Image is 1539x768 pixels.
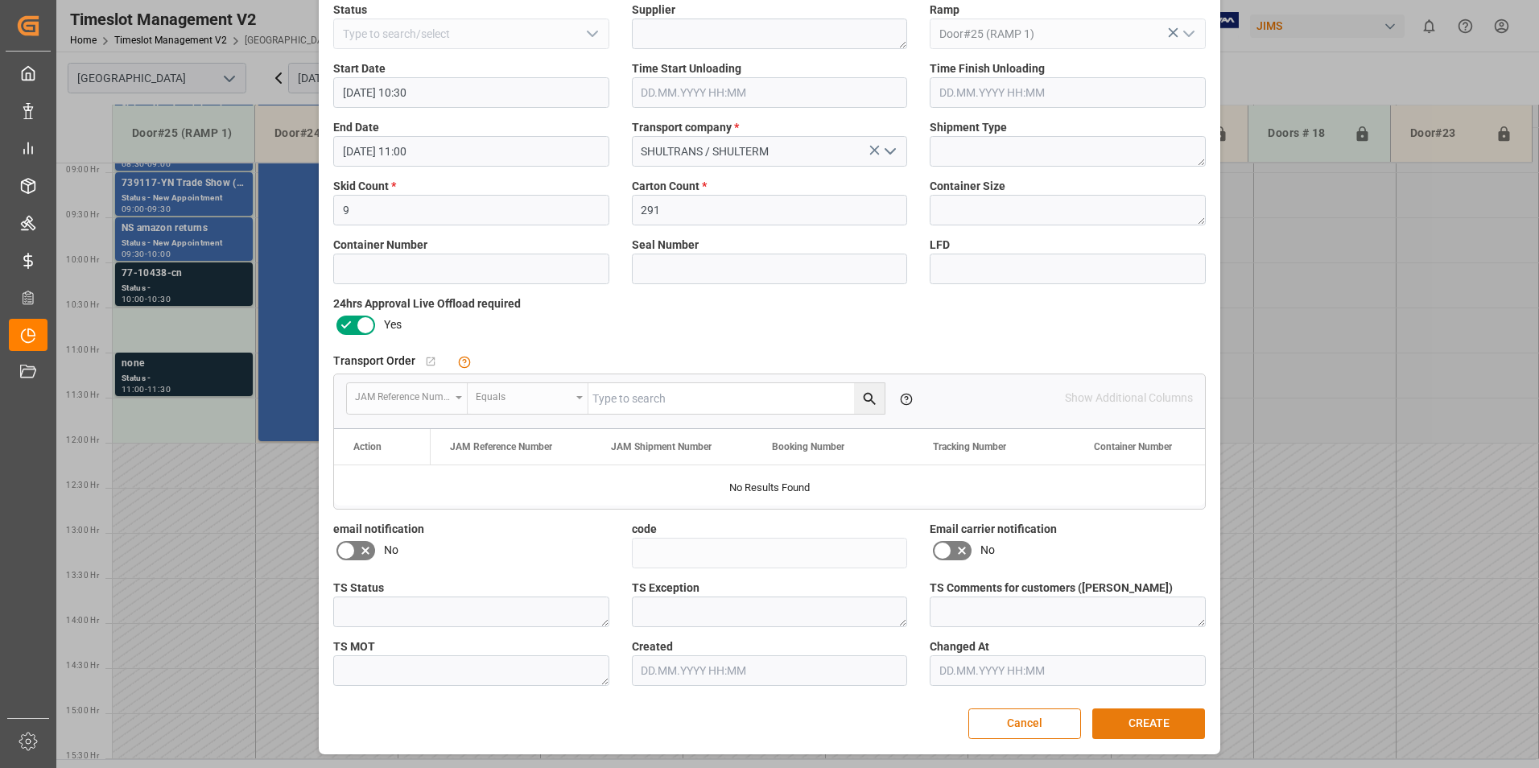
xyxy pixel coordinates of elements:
[632,178,707,195] span: Carton Count
[930,119,1007,136] span: Shipment Type
[333,521,424,538] span: email notification
[579,22,603,47] button: open menu
[772,441,844,452] span: Booking Number
[632,2,675,19] span: Supplier
[632,237,699,254] span: Seal Number
[930,655,1206,686] input: DD.MM.YYYY HH:MM
[930,2,959,19] span: Ramp
[877,139,902,164] button: open menu
[333,580,384,597] span: TS Status
[333,60,386,77] span: Start Date
[968,708,1081,739] button: Cancel
[930,178,1005,195] span: Container Size
[384,316,402,333] span: Yes
[611,441,712,452] span: JAM Shipment Number
[353,441,382,452] div: Action
[632,521,657,538] span: code
[333,2,367,19] span: Status
[632,60,741,77] span: Time Start Unloading
[930,580,1173,597] span: TS Comments for customers ([PERSON_NAME])
[632,638,673,655] span: Created
[450,441,552,452] span: JAM Reference Number
[930,521,1057,538] span: Email carrier notification
[930,77,1206,108] input: DD.MM.YYYY HH:MM
[1092,708,1205,739] button: CREATE
[476,386,571,404] div: Equals
[632,655,908,686] input: DD.MM.YYYY HH:MM
[333,638,375,655] span: TS MOT
[468,383,588,414] button: open menu
[1175,22,1199,47] button: open menu
[930,638,989,655] span: Changed At
[333,119,379,136] span: End Date
[632,580,699,597] span: TS Exception
[1094,441,1172,452] span: Container Number
[854,383,885,414] button: search button
[333,178,396,195] span: Skid Count
[333,77,609,108] input: DD.MM.YYYY HH:MM
[333,295,521,312] span: 24hrs Approval Live Offload required
[333,237,427,254] span: Container Number
[632,77,908,108] input: DD.MM.YYYY HH:MM
[333,19,609,49] input: Type to search/select
[347,383,468,414] button: open menu
[930,237,950,254] span: LFD
[333,353,415,370] span: Transport Order
[930,19,1206,49] input: Type to search/select
[333,136,609,167] input: DD.MM.YYYY HH:MM
[930,60,1045,77] span: Time Finish Unloading
[588,383,885,414] input: Type to search
[933,441,1006,452] span: Tracking Number
[632,119,739,136] span: Transport company
[384,542,398,559] span: No
[980,542,995,559] span: No
[355,386,450,404] div: JAM Reference Number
